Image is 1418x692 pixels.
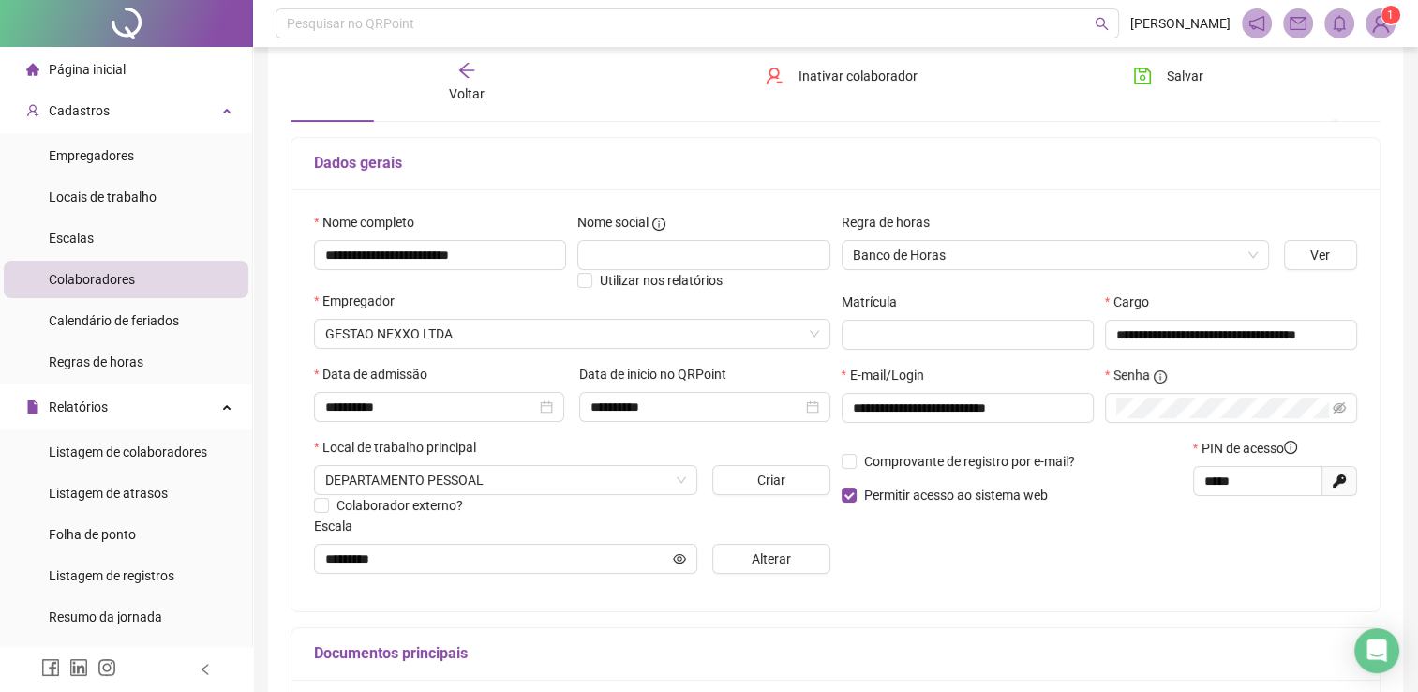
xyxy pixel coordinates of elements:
span: arrow-left [457,61,476,80]
button: Salvar [1119,61,1217,91]
span: eye [673,552,686,565]
span: Colaboradores [49,272,135,287]
label: Data de admissão [314,364,440,384]
div: Open Intercom Messenger [1354,628,1399,673]
span: Colaborador externo? [336,498,463,513]
button: Criar [712,465,830,495]
span: Empregadores [49,148,134,163]
span: Regras de horas [49,354,143,369]
span: left [199,663,212,676]
h5: Documentos principais [314,642,1357,665]
span: instagram [97,658,116,677]
span: PIN de acesso [1202,438,1297,459]
label: Data de início no QRPoint [579,364,739,384]
span: Listagem de registros [49,568,174,583]
span: user-delete [765,67,784,85]
span: info-circle [1284,441,1297,454]
label: Empregador [314,291,407,311]
span: home [26,63,39,76]
label: Escala [314,516,365,536]
span: Locais de trabalho [49,189,157,204]
span: Listagem de colaboradores [49,444,207,459]
label: Regra de horas [842,212,942,233]
span: Inativar colaborador [799,66,918,86]
span: Alterar [752,549,791,569]
span: search [1095,17,1109,31]
span: user-add [26,104,39,117]
span: Senha [1113,365,1150,385]
span: Utilizar nos relatórios [600,273,723,288]
span: save [1133,67,1152,85]
span: info-circle [652,218,665,231]
button: ellipsis [1337,79,1381,122]
span: Escalas [49,231,94,246]
span: Salvar [1167,66,1203,86]
span: eye-invisible [1333,401,1346,414]
span: facebook [41,658,60,677]
span: Comprovante de registro por e-mail? [864,454,1075,469]
span: Ver [1310,245,1330,265]
span: Relatórios [49,399,108,414]
span: GESTAO NEXXO LTDA [325,320,819,348]
span: bell [1331,15,1348,32]
span: [PERSON_NAME] [1130,13,1231,34]
button: Alterar [712,544,830,574]
span: Calendário de feriados [49,313,179,328]
span: Folha de ponto [49,527,136,542]
span: file [26,400,39,414]
button: Inativar colaborador [751,61,932,91]
span: linkedin [69,658,88,677]
img: 92797 [1366,9,1395,38]
label: Matrícula [842,292,909,312]
span: Página inicial [49,62,126,77]
span: Nome social [577,212,649,233]
span: Cadastros [49,103,110,118]
span: Listagem de atrasos [49,486,168,501]
sup: Atualize o seu contato no menu Meus Dados [1381,6,1400,24]
label: Local de trabalho principal [314,437,488,458]
label: E-mail/Login [842,365,936,385]
h5: Dados gerais [314,152,1357,174]
span: Voltar [449,86,485,101]
span: RUA PIAUI N 143, SALVADOR BAHIA [325,466,686,494]
button: Ver [1284,240,1357,270]
span: Criar [757,470,785,490]
label: Nome completo [314,212,426,233]
span: notification [1248,15,1265,32]
span: info-circle [1154,370,1167,384]
span: Banco de Horas [853,241,1258,269]
label: Cargo [1105,292,1161,312]
span: 1 [1387,8,1394,22]
span: Resumo da jornada [49,609,162,624]
span: mail [1290,15,1306,32]
span: Permitir acesso ao sistema web [864,488,1048,503]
